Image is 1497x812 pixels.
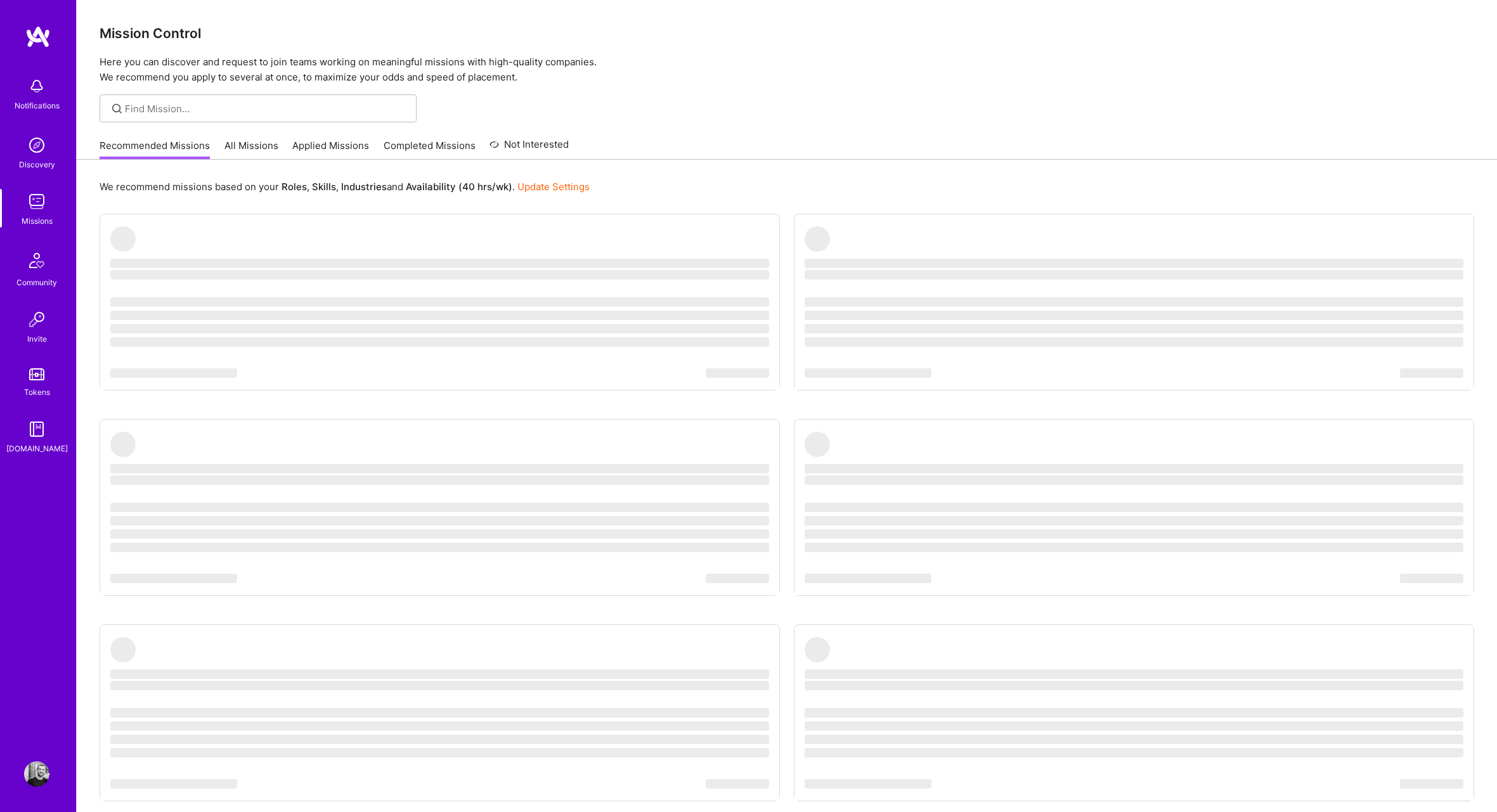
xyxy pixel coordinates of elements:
b: Industries [341,181,387,193]
a: Applied Missions [292,139,369,160]
img: Community [22,245,52,276]
div: Invite [27,332,47,345]
img: Invite [24,307,49,332]
a: Not Interested [489,137,569,160]
b: Skills [312,181,336,193]
div: Tokens [24,385,50,399]
i: icon SearchGrey [110,101,124,116]
h3: Mission Control [100,25,1474,41]
b: Availability (40 hrs/wk) [406,181,512,193]
div: Discovery [19,158,55,171]
p: We recommend missions based on your , , and . [100,180,590,193]
img: tokens [29,368,44,380]
img: teamwork [24,189,49,214]
a: User Avatar [21,761,53,787]
img: bell [24,74,49,99]
div: Notifications [15,99,60,112]
img: discovery [24,132,49,158]
img: User Avatar [24,761,49,787]
img: logo [25,25,51,48]
a: All Missions [224,139,278,160]
div: [DOMAIN_NAME] [6,442,68,455]
b: Roles [282,181,307,193]
a: Completed Missions [384,139,476,160]
input: Find Mission... [125,102,407,115]
div: Community [16,276,57,289]
a: Recommended Missions [100,139,210,160]
p: Here you can discover and request to join teams working on meaningful missions with high-quality ... [100,55,1474,85]
div: Missions [22,214,53,228]
a: Update Settings [517,181,590,193]
img: guide book [24,416,49,442]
